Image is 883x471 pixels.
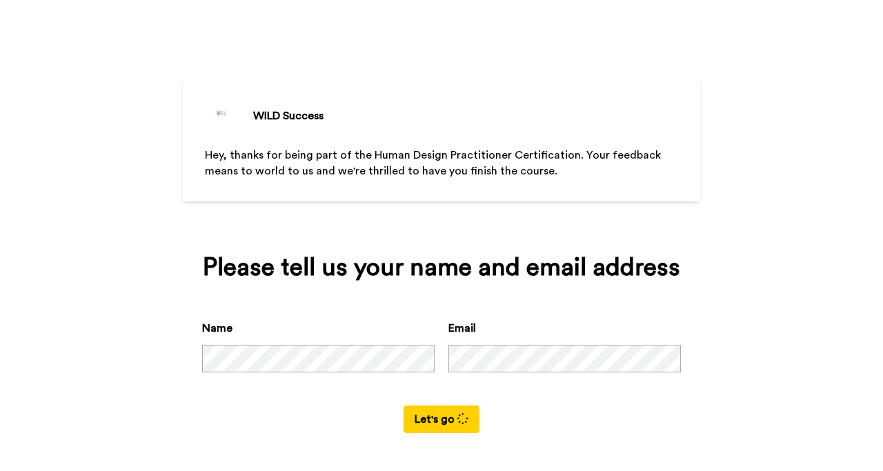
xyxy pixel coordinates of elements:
div: Please tell us your name and email address [202,254,681,281]
button: Let's go [404,405,479,433]
span: Hey, thanks for being part of the Human Design Practitioner Certification. Your feedback means to... [205,150,664,177]
label: Name [202,320,232,337]
div: WILD Success [253,108,324,124]
label: Email [448,320,476,337]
